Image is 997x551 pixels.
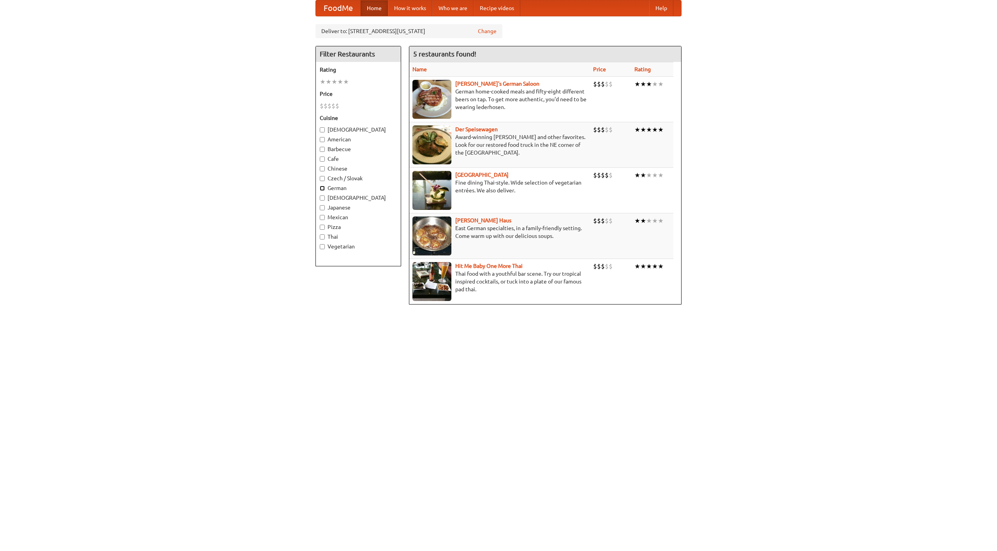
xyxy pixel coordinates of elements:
li: ★ [343,77,349,86]
li: $ [331,102,335,110]
li: $ [605,217,609,225]
a: Recipe videos [474,0,520,16]
li: ★ [658,125,664,134]
li: ★ [634,171,640,180]
li: ★ [652,171,658,180]
li: ★ [646,262,652,271]
img: kohlhaus.jpg [412,217,451,255]
label: Barbecue [320,145,397,153]
a: Home [361,0,388,16]
label: Pizza [320,223,397,231]
input: Pizza [320,225,325,230]
li: ★ [326,77,331,86]
label: Thai [320,233,397,241]
h4: Filter Restaurants [316,46,401,62]
li: ★ [658,171,664,180]
li: ★ [337,77,343,86]
li: ★ [646,171,652,180]
a: How it works [388,0,432,16]
ng-pluralize: 5 restaurants found! [413,50,476,58]
li: $ [605,125,609,134]
li: $ [593,125,597,134]
li: ★ [640,262,646,271]
li: ★ [658,80,664,88]
li: ★ [320,77,326,86]
label: Cafe [320,155,397,163]
b: [PERSON_NAME] Haus [455,217,511,224]
li: $ [593,217,597,225]
label: Japanese [320,204,397,211]
h5: Price [320,90,397,98]
a: Der Speisewagen [455,126,498,132]
a: Who we are [432,0,474,16]
li: $ [593,171,597,180]
a: [PERSON_NAME]'s German Saloon [455,81,539,87]
li: $ [597,125,601,134]
li: $ [609,217,613,225]
li: $ [601,80,605,88]
li: $ [593,80,597,88]
li: $ [601,217,605,225]
li: $ [597,262,601,271]
li: ★ [634,217,640,225]
p: German home-cooked meals and fifty-eight different beers on tap. To get more authentic, you'd nee... [412,88,587,111]
li: ★ [634,262,640,271]
p: Thai food with a youthful bar scene. Try our tropical inspired cocktails, or tuck into a plate of... [412,270,587,293]
input: Barbecue [320,147,325,152]
li: $ [605,171,609,180]
li: ★ [646,80,652,88]
label: Vegetarian [320,243,397,250]
li: $ [328,102,331,110]
li: $ [601,171,605,180]
li: ★ [634,80,640,88]
input: Mexican [320,215,325,220]
a: FoodMe [316,0,361,16]
label: Mexican [320,213,397,221]
input: Cafe [320,157,325,162]
li: $ [605,80,609,88]
li: ★ [640,217,646,225]
input: Thai [320,234,325,239]
li: ★ [646,217,652,225]
input: Vegetarian [320,244,325,249]
li: $ [324,102,328,110]
li: ★ [652,80,658,88]
input: [DEMOGRAPHIC_DATA] [320,127,325,132]
label: Chinese [320,165,397,173]
img: esthers.jpg [412,80,451,119]
input: Japanese [320,205,325,210]
img: speisewagen.jpg [412,125,451,164]
li: $ [597,80,601,88]
p: East German specialties, in a family-friendly setting. Come warm up with our delicious soups. [412,224,587,240]
label: Czech / Slovak [320,174,397,182]
img: satay.jpg [412,171,451,210]
li: ★ [658,262,664,271]
a: Hit Me Baby One More Thai [455,263,523,269]
li: $ [609,262,613,271]
li: ★ [634,125,640,134]
p: Award-winning [PERSON_NAME] and other favorites. Look for our restored food truck in the NE corne... [412,133,587,157]
li: $ [601,262,605,271]
li: ★ [652,262,658,271]
input: Chinese [320,166,325,171]
a: Price [593,66,606,72]
a: Change [478,27,497,35]
li: ★ [652,125,658,134]
li: $ [605,262,609,271]
li: $ [609,125,613,134]
label: German [320,184,397,192]
h5: Cuisine [320,114,397,122]
a: [GEOGRAPHIC_DATA] [455,172,509,178]
li: ★ [652,217,658,225]
li: $ [609,171,613,180]
div: Deliver to: [STREET_ADDRESS][US_STATE] [315,24,502,38]
li: $ [335,102,339,110]
a: Rating [634,66,651,72]
input: German [320,186,325,191]
li: ★ [658,217,664,225]
label: [DEMOGRAPHIC_DATA] [320,126,397,134]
